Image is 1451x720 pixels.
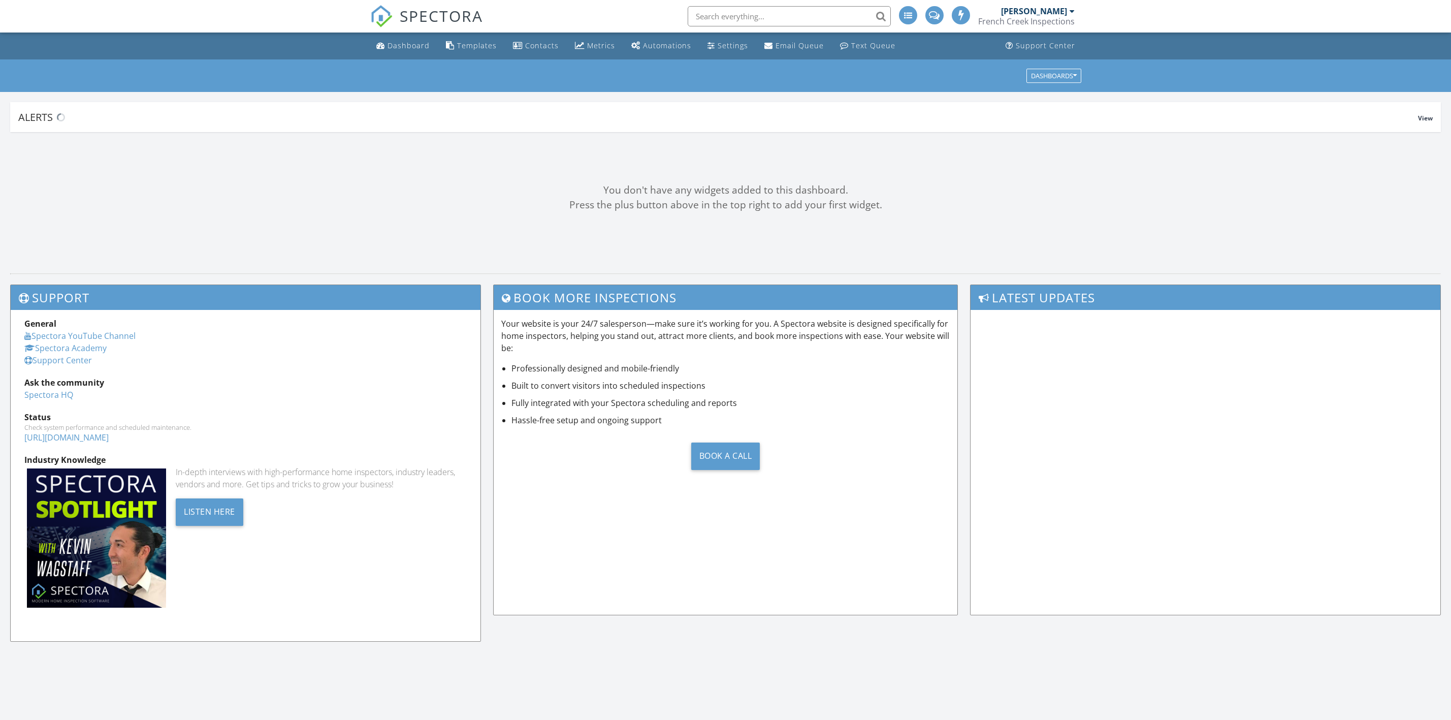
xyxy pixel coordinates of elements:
a: Listen Here [176,506,243,517]
li: Fully integrated with your Spectora scheduling and reports [511,397,950,409]
img: The Best Home Inspection Software - Spectora [370,5,393,27]
div: Alerts [18,110,1418,124]
a: Text Queue [836,37,899,55]
div: Metrics [587,41,615,50]
a: Templates [442,37,501,55]
div: Dashboard [388,41,430,50]
div: French Creek Inspections [978,16,1075,26]
div: Status [24,411,467,423]
div: Contacts [525,41,559,50]
div: Dashboards [1031,72,1077,79]
div: Email Queue [776,41,824,50]
a: Dashboard [372,37,434,55]
li: Hassle-free setup and ongoing support [511,414,950,426]
div: Automations [643,41,691,50]
a: Email Queue [760,37,828,55]
input: Search everything... [688,6,891,26]
div: You don't have any widgets added to this dashboard. [10,183,1441,198]
strong: General [24,318,56,329]
div: Templates [457,41,497,50]
div: Text Queue [851,41,895,50]
div: Ask the community [24,377,467,389]
span: SPECTORA [400,5,483,26]
div: [PERSON_NAME] [1001,6,1067,16]
a: Spectora YouTube Channel [24,330,136,341]
button: Dashboards [1026,69,1081,83]
div: Press the plus button above in the top right to add your first widget. [10,198,1441,212]
div: Check system performance and scheduled maintenance. [24,423,467,431]
img: Spectoraspolightmain [27,468,166,608]
h3: Support [11,285,480,310]
a: [URL][DOMAIN_NAME] [24,432,109,443]
a: Settings [703,37,752,55]
h3: Book More Inspections [494,285,957,310]
a: Support Center [24,355,92,366]
span: View [1418,114,1433,122]
p: Your website is your 24/7 salesperson—make sure it’s working for you. A Spectora website is desig... [501,318,950,354]
div: Listen Here [176,498,243,526]
div: Support Center [1016,41,1075,50]
div: In-depth interviews with high-performance home inspectors, industry leaders, vendors and more. Ge... [176,466,467,490]
div: Settings [718,41,748,50]
a: Spectora HQ [24,389,73,400]
a: SPECTORA [370,14,483,35]
li: Professionally designed and mobile-friendly [511,362,950,374]
a: Contacts [509,37,563,55]
div: Industry Knowledge [24,454,467,466]
a: Book a Call [501,434,950,478]
a: Spectora Academy [24,342,107,354]
a: Metrics [571,37,619,55]
h3: Latest Updates [971,285,1440,310]
div: Book a Call [691,443,760,470]
li: Built to convert visitors into scheduled inspections [511,380,950,392]
a: Support Center [1002,37,1079,55]
a: Automations (Advanced) [627,37,695,55]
